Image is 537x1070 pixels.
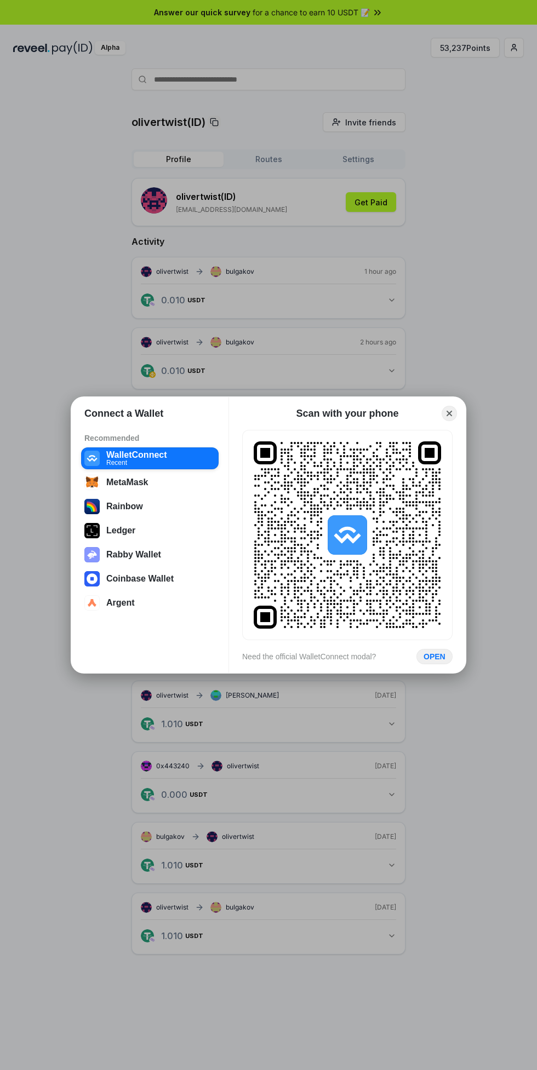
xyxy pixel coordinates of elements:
div: WalletConnect [106,450,167,460]
div: Coinbase Wallet [106,574,174,584]
div: Argent [106,598,135,608]
div: Rainbow [106,502,143,511]
button: Ledger [81,520,219,542]
div: Recent [106,459,167,466]
img: svg+xml,%3Csvg%20width%3D%2228%22%20height%3D%2228%22%20viewBox%3D%220%200%2028%2028%22%20fill%3D... [84,451,100,466]
button: Rainbow [81,496,219,517]
div: Rabby Wallet [106,550,161,560]
img: svg+xml,%3Csvg%20width%3D%2228%22%20height%3D%2228%22%20viewBox%3D%220%200%2028%2028%22%20fill%3D... [84,475,100,490]
h1: Connect a Wallet [84,407,163,420]
div: Recommended [84,433,215,443]
button: Close [442,406,457,421]
img: svg+xml,%3Csvg%20xmlns%3D%22http%3A%2F%2Fwww.w3.org%2F2000%2Fsvg%22%20width%3D%2228%22%20height%3... [84,523,100,538]
div: Need the official WalletConnect modal? [242,652,376,661]
img: svg+xml,%3Csvg%20width%3D%22120%22%20height%3D%22120%22%20viewBox%3D%220%200%20120%20120%22%20fil... [84,499,100,514]
button: Rabby Wallet [81,544,219,566]
img: svg+xml,%3Csvg%20xmlns%3D%22http%3A%2F%2Fwww.w3.org%2F2000%2Fsvg%22%20fill%3D%22none%22%20viewBox... [84,547,100,562]
div: OPEN [424,652,445,661]
div: Scan with your phone [296,407,398,420]
button: OPEN [416,649,453,664]
img: svg+xml,%3Csvg%20width%3D%2228%22%20height%3D%2228%22%20viewBox%3D%220%200%2028%2028%22%20fill%3D... [84,595,100,611]
button: Coinbase Wallet [81,568,219,590]
button: Argent [81,592,219,614]
button: WalletConnectRecent [81,447,219,469]
div: Ledger [106,526,135,536]
img: svg+xml,%3Csvg%20width%3D%2228%22%20height%3D%2228%22%20viewBox%3D%220%200%2028%2028%22%20fill%3D... [84,571,100,586]
img: svg+xml,%3Csvg%20width%3D%2228%22%20height%3D%2228%22%20viewBox%3D%220%200%2028%2028%22%20fill%3D... [328,515,367,555]
button: MetaMask [81,471,219,493]
div: MetaMask [106,478,148,487]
